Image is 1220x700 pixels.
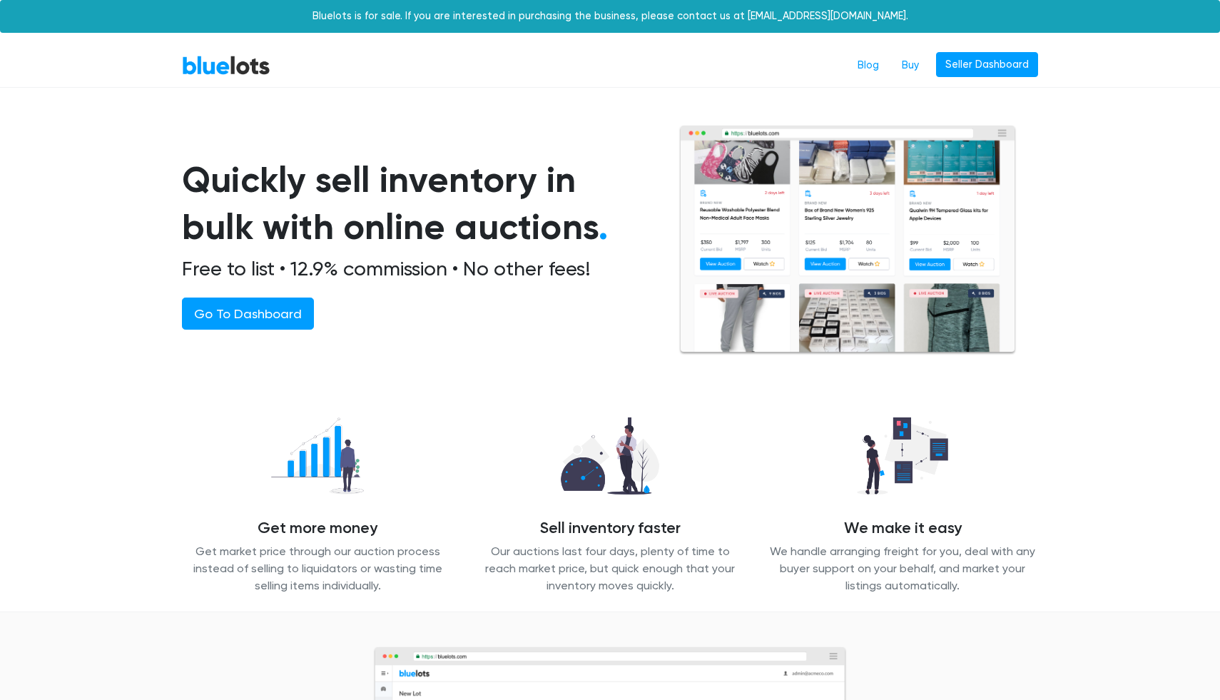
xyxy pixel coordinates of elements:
[678,125,1017,355] img: browserlots-effe8949e13f0ae0d7b59c7c387d2f9fb811154c3999f57e71a08a1b8b46c466.png
[767,543,1038,594] p: We handle arranging freight for you, deal with any buyer support on your behalf, and market your ...
[182,156,644,251] h1: Quickly sell inventory in bulk with online auctions
[182,543,453,594] p: Get market price through our auction process instead of selling to liquidators or wasting time se...
[936,52,1038,78] a: Seller Dashboard
[259,410,376,502] img: recover_more-49f15717009a7689fa30a53869d6e2571c06f7df1acb54a68b0676dd95821868.png
[182,298,314,330] a: Go To Dashboard
[845,410,960,502] img: we_manage-77d26b14627abc54d025a00e9d5ddefd645ea4957b3cc0d2b85b0966dac19dae.png
[182,257,644,281] h2: Free to list • 12.9% commission • No other fees!
[599,206,608,248] span: .
[890,52,930,79] a: Buy
[474,519,746,538] h4: Sell inventory faster
[182,55,270,76] a: BlueLots
[846,52,890,79] a: Blog
[182,519,453,538] h4: Get more money
[474,543,746,594] p: Our auctions last four days, plenty of time to reach market price, but quick enough that your inv...
[767,519,1038,538] h4: We make it easy
[549,410,671,502] img: sell_faster-bd2504629311caa3513348c509a54ef7601065d855a39eafb26c6393f8aa8a46.png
